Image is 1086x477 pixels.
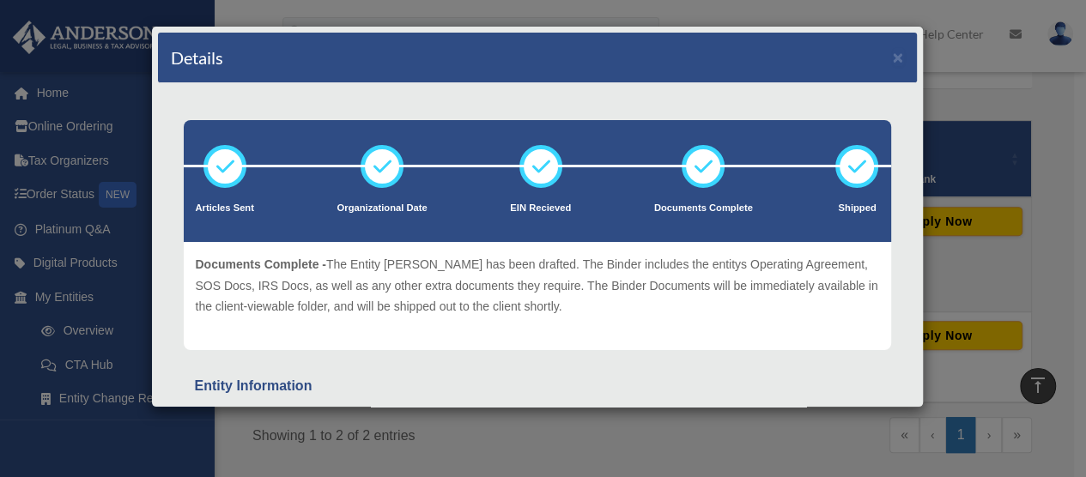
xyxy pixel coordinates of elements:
[510,200,571,217] p: EIN Recieved
[171,45,223,69] h4: Details
[196,257,326,271] span: Documents Complete -
[893,48,904,66] button: ×
[195,374,880,398] div: Entity Information
[835,200,878,217] p: Shipped
[654,200,753,217] p: Documents Complete
[337,200,428,217] p: Organizational Date
[196,254,879,317] p: The Entity [PERSON_NAME] has been drafted. The Binder includes the entitys Operating Agreement, S...
[196,200,254,217] p: Articles Sent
